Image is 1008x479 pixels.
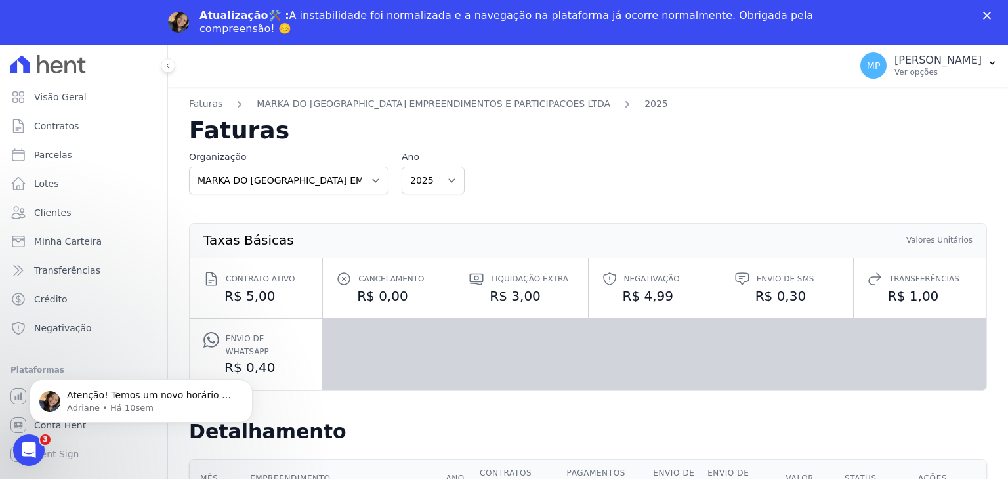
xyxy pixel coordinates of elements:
label: Ano [402,150,465,164]
span: Envio de SMS [757,272,814,285]
span: Clientes [34,206,71,219]
span: Contratos [34,119,79,133]
iframe: Intercom notifications mensagem [10,352,272,444]
a: Parcelas [5,142,162,168]
h2: Faturas [189,119,987,142]
a: Faturas [189,97,222,111]
button: MP [PERSON_NAME] Ver opções [850,47,1008,84]
span: Minha Carteira [34,235,102,248]
span: Liquidação extra [491,272,568,285]
nav: Breadcrumb [189,97,987,119]
iframe: Intercom live chat [13,434,45,466]
label: Organização [189,150,388,164]
a: 2025 [644,97,668,111]
span: 3 [40,434,51,445]
p: Ver opções [894,67,982,77]
span: Visão Geral [34,91,87,104]
div: A instabilidade foi normalizada e a navegação na plataforma já ocorre normalmente. Obrigada pela ... [199,9,819,35]
dd: R$ 1,00 [867,287,973,305]
a: Crédito [5,286,162,312]
dd: R$ 5,00 [203,287,309,305]
a: Conta Hent [5,412,162,438]
span: Contrato ativo [226,272,295,285]
span: Transferências [34,264,100,277]
a: Visão Geral [5,84,162,110]
img: Profile image for Adriane [168,12,189,33]
span: Cancelamento [358,272,424,285]
dd: R$ 0,30 [734,287,840,305]
th: Taxas Básicas [203,234,295,246]
span: Crédito [34,293,68,306]
span: Negativação [624,272,680,285]
dd: R$ 4,99 [602,287,707,305]
a: Minha Carteira [5,228,162,255]
a: Recebíveis [5,383,162,409]
dd: R$ 0,00 [336,287,442,305]
span: Negativação [34,322,92,335]
a: Transferências [5,257,162,283]
span: Lotes [34,177,59,190]
span: Transferências [889,272,959,285]
a: Negativação [5,315,162,341]
a: Contratos [5,113,162,139]
span: Parcelas [34,148,72,161]
p: [PERSON_NAME] [894,54,982,67]
div: Fechar [983,12,996,20]
span: MP [867,61,881,70]
a: Clientes [5,199,162,226]
th: Valores Unitários [906,234,973,246]
a: Lotes [5,171,162,197]
span: Envio de Whatsapp [226,332,309,358]
b: Atualização🛠️ : [199,9,289,22]
dd: R$ 3,00 [469,287,574,305]
h2: Detalhamento [189,420,987,444]
a: MARKA DO [GEOGRAPHIC_DATA] EMPREENDIMENTOS E PARTICIPACOES LTDA [257,97,610,111]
